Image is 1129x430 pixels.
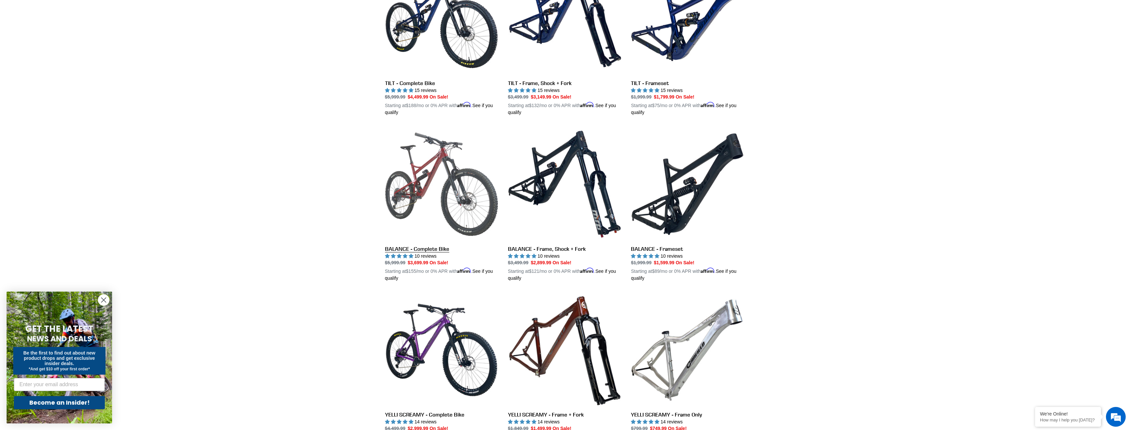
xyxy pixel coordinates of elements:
button: Become an Insider! [14,396,105,409]
span: GET THE LATEST [25,323,93,335]
span: *And get $10 off your first order* [29,367,90,371]
button: Close dialog [98,294,109,306]
span: Be the first to find out about new product drops and get exclusive insider deals. [23,350,96,366]
span: NEWS AND DEALS [27,333,92,344]
div: We're Online! [1040,411,1096,416]
p: How may I help you today? [1040,417,1096,422]
input: Enter your email address [14,378,105,391]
